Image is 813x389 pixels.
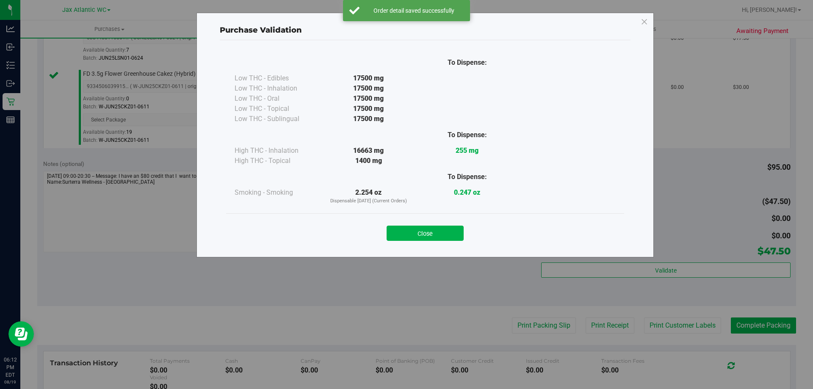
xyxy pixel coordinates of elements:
[418,130,517,140] div: To Dispense:
[319,114,418,124] div: 17500 mg
[387,226,464,241] button: Close
[235,104,319,114] div: Low THC - Topical
[319,156,418,166] div: 1400 mg
[235,188,319,198] div: Smoking - Smoking
[319,188,418,205] div: 2.254 oz
[319,146,418,156] div: 16663 mg
[235,114,319,124] div: Low THC - Sublingual
[220,25,302,35] span: Purchase Validation
[456,146,478,154] strong: 255 mg
[235,73,319,83] div: Low THC - Edibles
[319,83,418,94] div: 17500 mg
[235,156,319,166] div: High THC - Topical
[454,188,480,196] strong: 0.247 oz
[319,104,418,114] div: 17500 mg
[418,172,517,182] div: To Dispense:
[319,73,418,83] div: 17500 mg
[319,94,418,104] div: 17500 mg
[8,321,34,347] iframe: Resource center
[364,6,464,15] div: Order detail saved successfully
[319,198,418,205] p: Dispensable [DATE] (Current Orders)
[235,146,319,156] div: High THC - Inhalation
[235,83,319,94] div: Low THC - Inhalation
[418,58,517,68] div: To Dispense:
[235,94,319,104] div: Low THC - Oral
